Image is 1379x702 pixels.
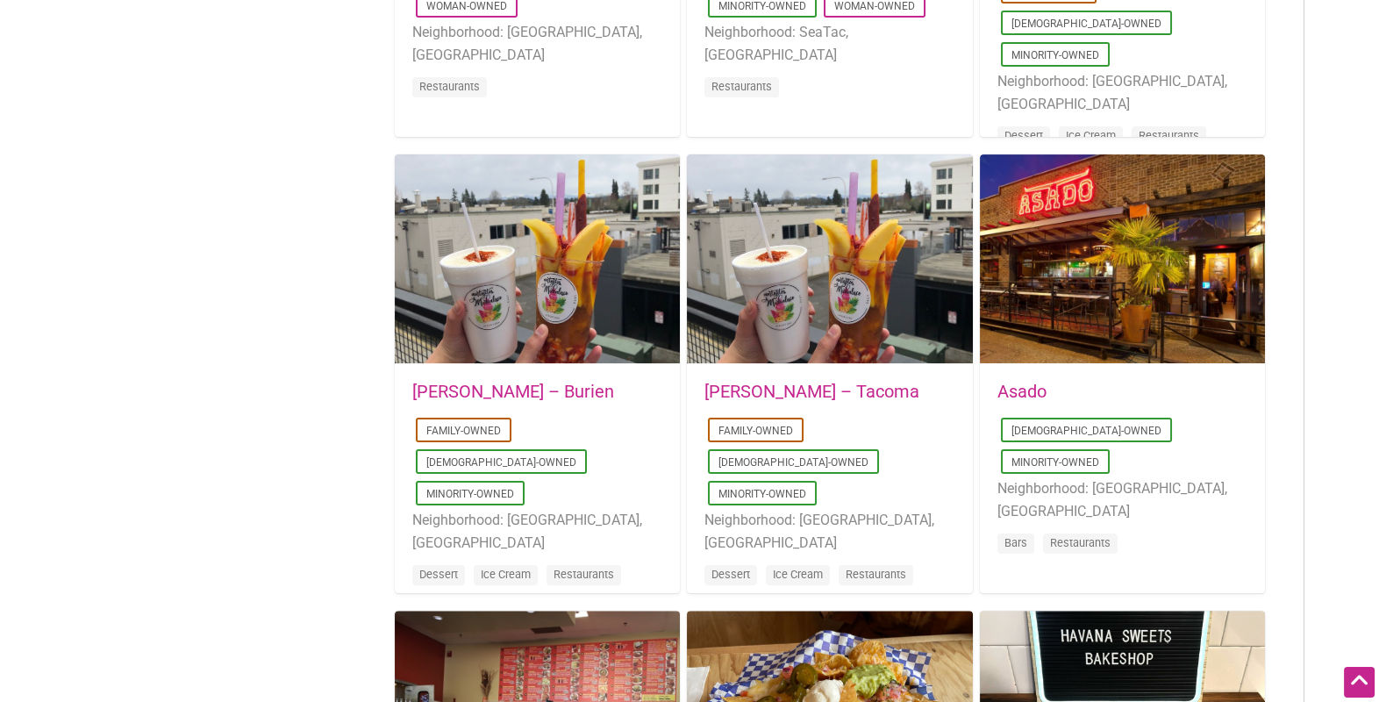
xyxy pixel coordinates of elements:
[997,381,1047,402] a: Asado
[1004,129,1043,142] a: Dessert
[704,21,954,66] li: Neighborhood: SeaTac, [GEOGRAPHIC_DATA]
[554,568,614,581] a: Restaurants
[704,509,954,554] li: Neighborhood: [GEOGRAPHIC_DATA], [GEOGRAPHIC_DATA]
[1050,536,1111,549] a: Restaurants
[1011,425,1161,437] a: [DEMOGRAPHIC_DATA]-Owned
[1011,18,1161,30] a: [DEMOGRAPHIC_DATA]-Owned
[718,456,868,469] a: [DEMOGRAPHIC_DATA]-Owned
[1344,667,1375,698] div: Scroll Back to Top
[1066,129,1116,142] a: Ice Cream
[711,568,750,581] a: Dessert
[419,568,458,581] a: Dessert
[1011,49,1099,61] a: Minority-Owned
[426,456,576,469] a: [DEMOGRAPHIC_DATA]-Owned
[718,488,806,500] a: Minority-Owned
[412,381,614,402] a: [PERSON_NAME] – Burien
[1139,129,1199,142] a: Restaurants
[412,21,662,66] li: Neighborhood: [GEOGRAPHIC_DATA], [GEOGRAPHIC_DATA]
[997,477,1247,522] li: Neighborhood: [GEOGRAPHIC_DATA], [GEOGRAPHIC_DATA]
[412,509,662,554] li: Neighborhood: [GEOGRAPHIC_DATA], [GEOGRAPHIC_DATA]
[481,568,531,581] a: Ice Cream
[426,425,501,437] a: Family-Owned
[426,488,514,500] a: Minority-Owned
[718,425,793,437] a: Family-Owned
[711,80,772,93] a: Restaurants
[419,80,480,93] a: Restaurants
[846,568,906,581] a: Restaurants
[773,568,823,581] a: Ice Cream
[1011,456,1099,469] a: Minority-Owned
[1004,536,1027,549] a: Bars
[704,381,919,402] a: [PERSON_NAME] – Tacoma
[997,70,1247,115] li: Neighborhood: [GEOGRAPHIC_DATA], [GEOGRAPHIC_DATA]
